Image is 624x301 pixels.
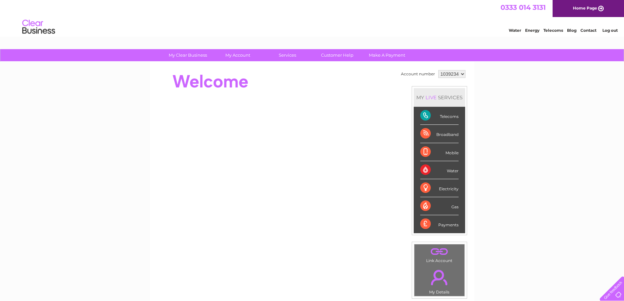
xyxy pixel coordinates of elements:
[420,125,459,143] div: Broadband
[420,107,459,125] div: Telecoms
[420,143,459,161] div: Mobile
[580,28,596,33] a: Contact
[420,197,459,215] div: Gas
[424,94,438,101] div: LIVE
[501,3,546,11] a: 0333 014 3131
[567,28,577,33] a: Blog
[525,28,539,33] a: Energy
[416,246,463,257] a: .
[260,49,314,61] a: Services
[543,28,563,33] a: Telecoms
[414,88,465,107] div: MY SERVICES
[310,49,364,61] a: Customer Help
[399,68,437,80] td: Account number
[414,244,465,265] td: Link Account
[420,179,459,197] div: Electricity
[420,215,459,233] div: Payments
[158,4,467,32] div: Clear Business is a trading name of Verastar Limited (registered in [GEOGRAPHIC_DATA] No. 3667643...
[22,17,55,37] img: logo.png
[414,264,465,296] td: My Details
[420,161,459,179] div: Water
[161,49,215,61] a: My Clear Business
[211,49,265,61] a: My Account
[509,28,521,33] a: Water
[360,49,414,61] a: Make A Payment
[416,266,463,289] a: .
[602,28,618,33] a: Log out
